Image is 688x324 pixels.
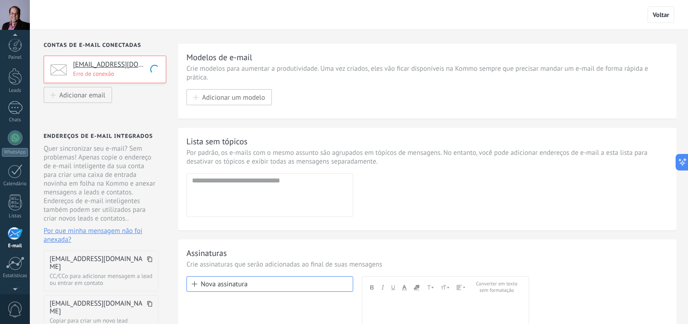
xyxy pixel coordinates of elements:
div: Lista sem tópicos [186,136,248,147]
div: Painel [2,55,28,61]
button: Nova assinatura [186,276,353,292]
button: Converter em texto sem formatação [472,281,521,294]
dd: Copiar para criar um novo lead [50,317,152,324]
span: Copiar [147,300,152,315]
p: Erro de conexão [73,70,160,78]
div: Modelos de e-mail [186,52,252,63]
div: WhatsApp [2,148,28,157]
dd: CC/CCo para adicionar mensagem a lead ou entrar em contato [50,273,152,286]
span: Voltar [653,11,669,19]
div: Assinaturas [186,248,227,258]
div: Endereços de e-mail integrados [44,133,153,140]
p: Crie modelos para aumentar a produtividade. Uma vez criados, eles vão ficar disponíveis na Kommo ... [186,64,668,82]
button: Sublinhado [391,281,395,294]
div: Quer sincronizar seu e-mail? Sem problemas! Apenas copie o endereço de e-mail inteligente da sua ... [44,144,158,244]
div: Contas de e-mail conectadas [44,42,166,49]
button: Adicionar um modelo [186,89,272,105]
span: Cor do texto [402,284,407,290]
button: itálico [381,281,384,294]
span: Adicionar um modelo [202,93,265,101]
span: [EMAIL_ADDRESS][DOMAIN_NAME] [50,300,145,315]
button: Negrito [370,281,374,294]
div: Chats [2,117,28,123]
p: Crie assinaturas que serão adicionadas ao final de suas mensagens [186,260,668,269]
span: [EMAIL_ADDRESS][DOMAIN_NAME] [50,255,145,271]
span: Cor de fundo [414,285,419,290]
span: Copiar [147,256,152,271]
span: Fontes [426,284,434,290]
div: Calendário [2,181,28,187]
div: Listas [2,213,28,219]
span: Tamanho da fonte [441,284,450,290]
div: E-mail [2,243,28,249]
h4: [EMAIL_ADDRESS][DOMAIN_NAME] [73,60,159,69]
div: Leads [2,88,28,94]
span: Adicionar email [59,91,105,99]
span: Alinhamento [457,285,465,290]
span: Por que minha mensagem não foi anexada? [44,227,158,244]
button: Adicionar email [44,87,112,103]
div: Estatísticas [2,273,28,279]
p: Por padrão, os e-mails com o mesmo assunto são agrupados em tópicos de mensagens. No entanto, voc... [186,148,668,166]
